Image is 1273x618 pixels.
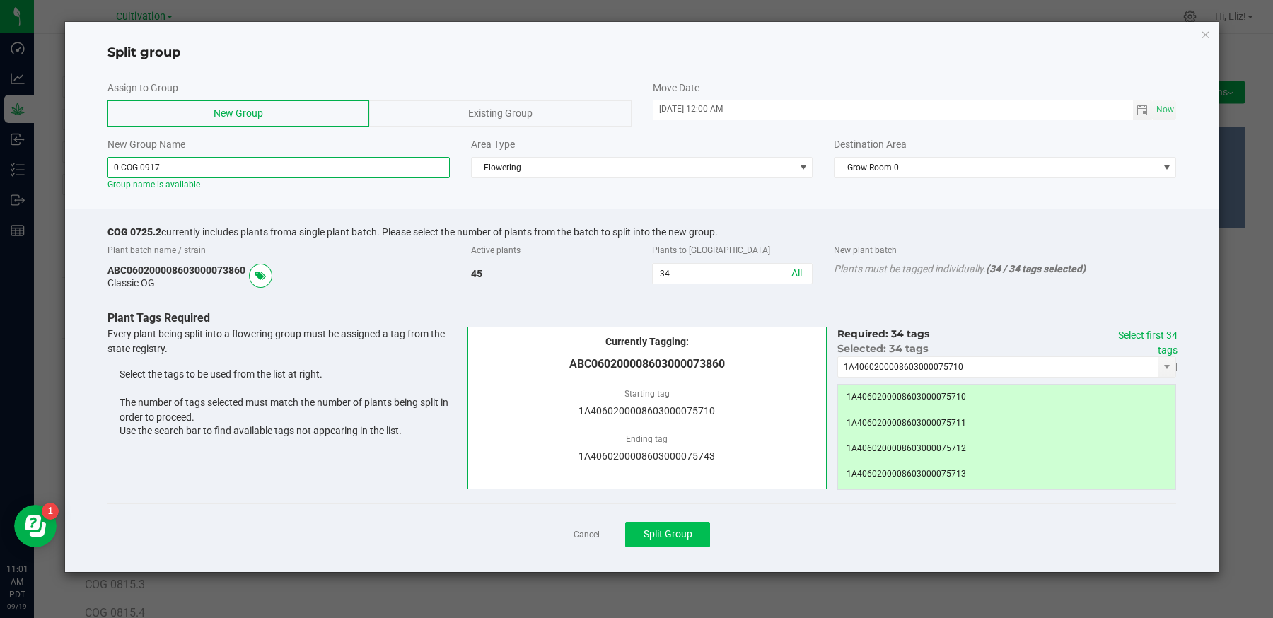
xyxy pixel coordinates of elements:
[574,529,600,541] a: Cancel
[838,487,1175,513] td: 1A4060200008603000075714
[1153,100,1176,120] span: select
[468,107,533,119] span: Existing Group
[107,226,161,238] span: COG 0725.2
[479,356,816,373] span: ABC060200008603000073860
[624,387,670,400] label: Starting tag
[42,503,59,520] iframe: Resource center unread badge
[835,158,1158,177] span: Grow Room 0
[472,158,795,177] span: Flowering
[791,267,802,279] a: All
[214,107,263,119] span: New Group
[14,505,57,547] iframe: Resource center
[120,367,457,395] li: Select the tags to be used from the list at right.
[838,357,1158,377] input: NO DATA FOUND
[479,336,816,373] span: Currently Tagging:
[107,44,1177,62] h4: Split group
[249,264,272,288] span: Select plant tags
[653,82,699,93] span: Move Date
[579,405,715,416] span: 1A4060200008603000075710
[626,433,668,445] label: Ending tag
[838,385,1175,410] td: 1A4060200008603000075710
[838,411,1175,436] td: 1A4060200008603000075711
[837,327,929,340] span: Required: 34 tags
[107,328,457,452] span: Every plant being split into a flowering group must be assigned a tag from the state registry.
[837,342,929,355] span: Selected: 34 tags
[120,424,457,452] li: Use the search bar to find available tags not appearing in the list.
[625,522,710,547] button: Split Group
[834,139,907,150] span: Destination Area
[641,238,823,263] div: Plants to [GEOGRAPHIC_DATA]
[986,263,1086,274] span: (34 / 34 tags selected)
[579,450,715,462] span: 1A4060200008603000075743
[97,238,460,263] div: Plant batch name / strain
[1118,330,1178,356] a: Select first 34 tags
[107,277,450,288] div: Classic OG
[838,436,1175,462] td: 1A4060200008603000075712
[460,263,642,284] div: 45
[460,238,642,263] div: Active plants
[120,395,457,424] li: The number of tags selected must match the number of plants being split in order to proceed.
[823,263,1187,274] div: Plants must be tagged individually.
[644,528,692,540] span: Split Group
[1133,100,1153,120] span: Toggle calendar
[107,226,291,238] span: currently includes plants from
[1117,362,1178,373] a: Clear selected
[823,238,1187,263] div: New plant batch
[291,226,718,238] span: a single plant batch. Please select the number of plants from the batch to split into the new group.
[107,82,178,93] span: Assign to Group
[107,263,450,277] div: ABC060200008603000073860
[107,310,1187,327] p: Plant Tags Required
[1153,100,1178,120] span: Set Current date
[107,180,200,190] span: Group name is available
[838,462,1175,487] td: 1A4060200008603000075713
[107,139,185,150] span: New Group Name
[471,139,515,150] span: Area Type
